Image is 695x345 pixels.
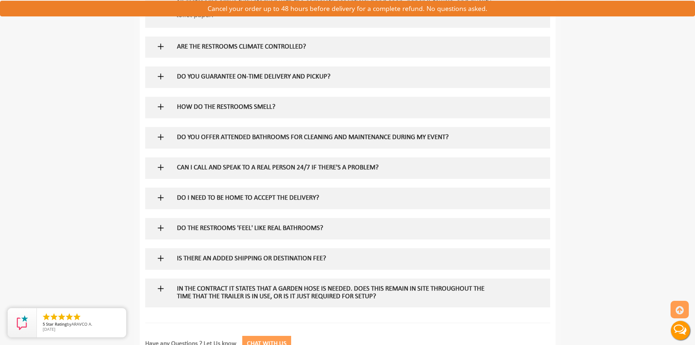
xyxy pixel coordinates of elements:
[42,313,51,321] li: 
[177,73,494,81] h5: DO YOU GUARANTEE ON-TIME DELIVERY AND PICKUP?
[43,321,45,327] span: 5
[43,326,55,332] span: [DATE]
[15,315,30,330] img: Review Rating
[46,321,67,327] span: Star Rating
[666,316,695,345] button: Live Chat
[156,133,165,142] img: plus icon sign
[177,255,494,263] h5: IS THERE AN ADDED SHIPPING OR DESTINATION FEE?
[50,313,58,321] li: 
[156,163,165,172] img: plus icon sign
[177,195,494,202] h5: DO I NEED TO BE HOME TO ACCEPT THE DELIVERY?
[43,322,120,327] span: by
[65,313,74,321] li: 
[156,42,165,51] img: plus icon sign
[73,313,81,321] li: 
[156,72,165,81] img: plus icon sign
[177,43,494,51] h5: ARE THE RESTROOMS CLIMATE CONTROLLED?
[156,193,165,202] img: plus icon sign
[156,284,165,293] img: plus icon sign
[57,313,66,321] li: 
[177,164,494,172] h5: CAN I CALL AND SPEAK TO A REAL PERSON 24/7 IF THERE'S A PROBLEM?
[156,223,165,233] img: plus icon sign
[72,321,92,327] span: ARAVCO A.
[177,104,494,111] h5: HOW DO THE RESTROOMS SMELL?
[177,134,494,142] h5: DO YOU OFFER ATTENDED BATHROOMS FOR CLEANING AND MAINTENANCE DURING MY EVENT?
[156,102,165,111] img: plus icon sign
[177,285,494,301] h5: In the contract it states that a garden hose is needed. Does this remain in site throughout the t...
[177,225,494,233] h5: DO THE RESTROOMS 'FEEL' LIKE REAL BATHROOMS?
[156,254,165,263] img: plus icon sign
